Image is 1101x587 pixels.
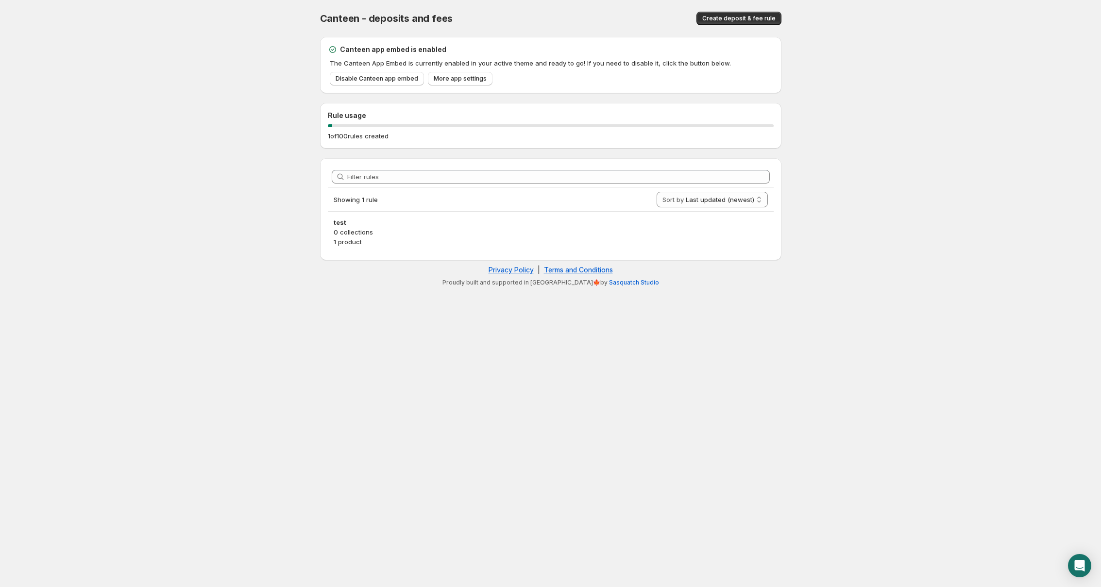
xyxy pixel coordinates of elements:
span: More app settings [434,75,487,83]
p: 1 of 100 rules created [328,131,389,141]
span: Create deposit & fee rule [702,15,776,22]
p: 1 product [334,237,768,247]
span: Canteen - deposits and fees [320,13,453,24]
h2: Canteen app embed is enabled [340,45,446,54]
span: | [538,266,540,274]
p: The Canteen App Embed is currently enabled in your active theme and ready to go! If you need to d... [330,58,774,68]
a: Disable Canteen app embed [330,72,424,85]
a: Privacy Policy [489,266,534,274]
span: Showing 1 rule [334,196,378,203]
p: 0 collections [334,227,768,237]
span: Disable Canteen app embed [336,75,418,83]
a: Sasquatch Studio [609,279,659,286]
input: Filter rules [347,170,770,184]
h3: test [334,218,768,227]
div: Open Intercom Messenger [1068,554,1091,577]
button: Create deposit & fee rule [696,12,781,25]
h2: Rule usage [328,111,774,120]
a: More app settings [428,72,492,85]
a: Terms and Conditions [544,266,613,274]
p: Proudly built and supported in [GEOGRAPHIC_DATA]🍁by [325,279,777,286]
